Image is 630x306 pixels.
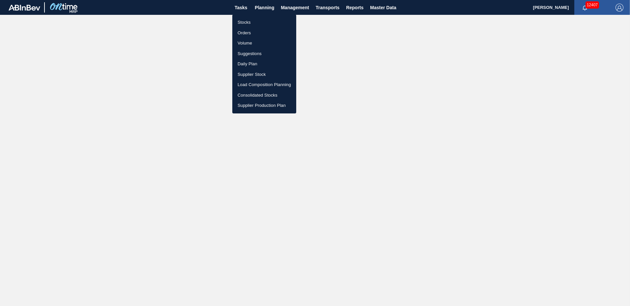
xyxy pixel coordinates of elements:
[232,17,296,28] a: Stocks
[232,90,296,101] a: Consolidated Stocks
[232,79,296,90] a: Load Composition Planning
[232,48,296,59] a: Suggestions
[232,69,296,80] a: Supplier Stock
[232,100,296,111] a: Supplier Production Plan
[232,28,296,38] a: Orders
[232,38,296,48] a: Volume
[232,59,296,69] a: Daily Plan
